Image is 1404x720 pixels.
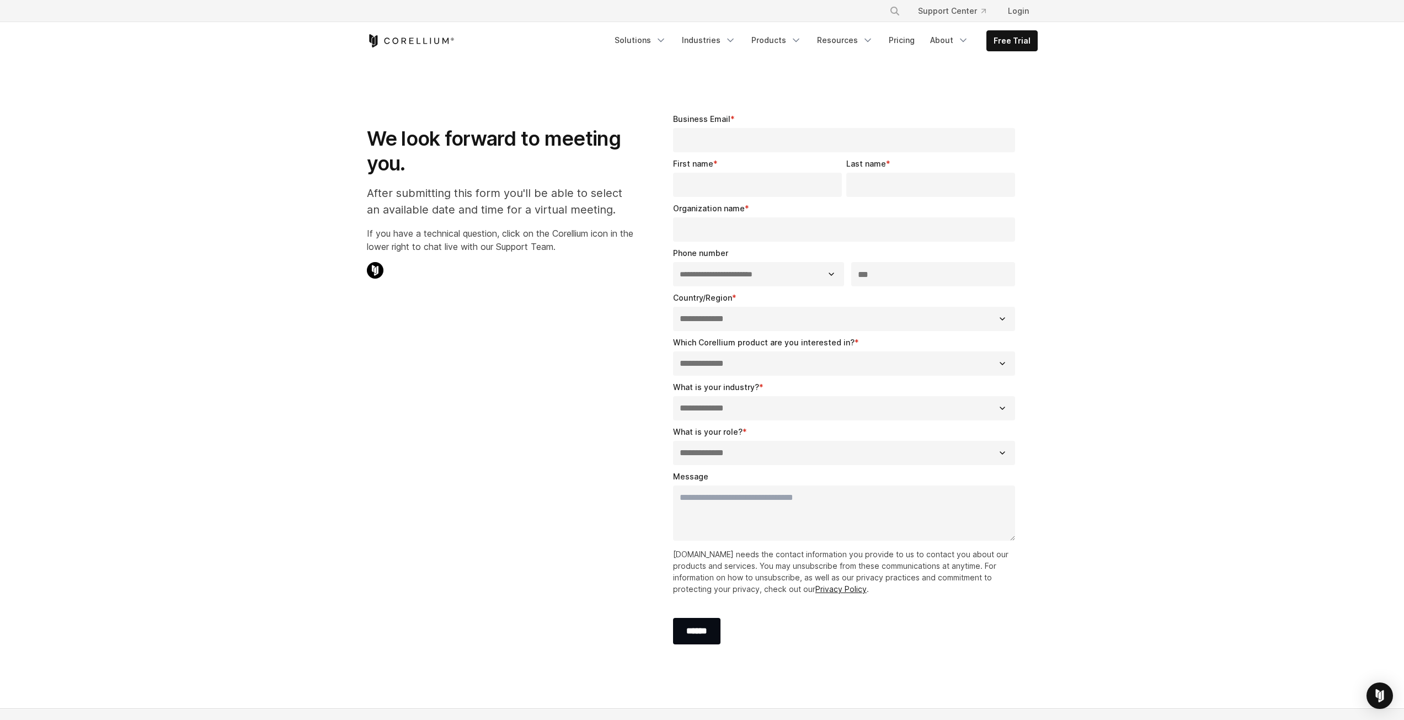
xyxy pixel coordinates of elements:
span: Country/Region [673,293,732,302]
span: First name [673,159,713,168]
span: What is your role? [673,427,743,436]
a: Free Trial [987,31,1037,51]
a: Support Center [909,1,995,21]
p: If you have a technical question, click on the Corellium icon in the lower right to chat live wit... [367,227,633,253]
div: Open Intercom Messenger [1366,682,1393,709]
a: Corellium Home [367,34,455,47]
a: About [923,30,975,50]
a: Login [999,1,1038,21]
span: Message [673,472,708,481]
p: After submitting this form you'll be able to select an available date and time for a virtual meet... [367,185,633,218]
span: Which Corellium product are you interested in? [673,338,855,347]
img: Corellium Chat Icon [367,262,383,279]
div: Navigation Menu [608,30,1038,51]
a: Privacy Policy [815,584,867,594]
a: Industries [675,30,743,50]
h1: We look forward to meeting you. [367,126,633,176]
div: Navigation Menu [876,1,1038,21]
span: What is your industry? [673,382,759,392]
span: Phone number [673,248,728,258]
button: Search [885,1,905,21]
p: [DOMAIN_NAME] needs the contact information you provide to us to contact you about our products a... [673,548,1020,595]
a: Pricing [882,30,921,50]
span: Organization name [673,204,745,213]
a: Resources [810,30,880,50]
a: Solutions [608,30,673,50]
a: Products [745,30,808,50]
span: Business Email [673,114,730,124]
span: Last name [846,159,886,168]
